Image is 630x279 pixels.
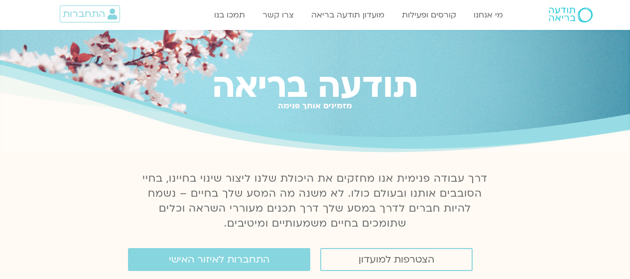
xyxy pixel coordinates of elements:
span: הצטרפות למועדון [359,254,434,265]
a: קורסים ופעילות [397,5,461,24]
img: תודעה בריאה [549,7,593,22]
a: תמכו בנו [209,5,250,24]
a: הצטרפות למועדון [320,248,473,271]
a: מי אנחנו [469,5,508,24]
span: התחברות [63,8,105,19]
p: דרך עבודה פנימית אנו מחזקים את היכולת שלנו ליצור שינוי בחיינו, בחיי הסובבים אותנו ובעולם כולו. לא... [137,171,494,231]
a: התחברות לאיזור האישי [128,248,310,271]
span: התחברות לאיזור האישי [169,254,269,265]
a: התחברות [60,5,120,22]
a: צרו קשר [257,5,299,24]
a: מועדון תודעה בריאה [306,5,389,24]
